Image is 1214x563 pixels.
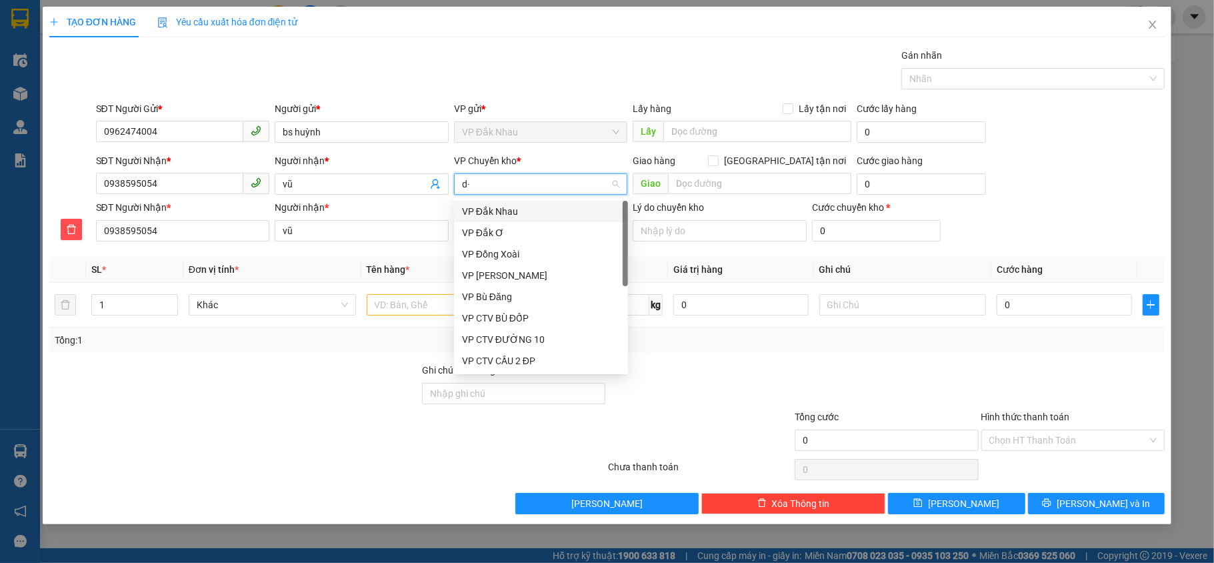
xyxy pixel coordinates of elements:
[422,383,606,404] input: Ghi chú đơn hàng
[49,17,59,27] span: plus
[251,177,261,188] span: phone
[857,173,985,195] input: Cước giao hàng
[633,202,704,213] label: Lý do chuyển kho
[701,493,885,514] button: deleteXóa Thông tin
[454,101,628,116] div: VP gửi
[61,224,81,235] span: delete
[857,121,985,143] input: Cước lấy hàng
[462,268,620,283] div: VP [PERSON_NAME]
[812,200,941,215] div: Cước chuyển kho
[1147,19,1158,30] span: close
[454,265,628,286] div: VP Đức Liễu
[55,294,76,316] button: delete
[633,173,668,194] span: Giao
[275,101,449,116] div: Người gửi
[462,247,620,261] div: VP Đồng Xoài
[571,496,643,511] span: [PERSON_NAME]
[928,496,999,511] span: [PERSON_NAME]
[430,179,441,189] span: user-add
[668,173,851,194] input: Dọc đường
[462,225,620,240] div: VP Đắk Ơ
[454,243,628,265] div: VP Đồng Xoài
[1042,498,1051,509] span: printer
[857,155,923,166] label: Cước giao hàng
[49,17,136,27] span: TẠO ĐƠN HÀNG
[901,50,942,61] label: Gán nhãn
[251,125,261,136] span: phone
[1143,294,1160,316] button: plus
[772,496,830,511] span: Xóa Thông tin
[454,308,628,329] div: VP CTV BÙ ĐỐP
[814,257,992,283] th: Ghi chú
[462,332,620,347] div: VP CTV ĐƯỜNG 10
[96,200,270,215] div: SĐT Người Nhận
[795,412,839,422] span: Tổng cước
[515,493,699,514] button: [PERSON_NAME]
[633,103,671,114] span: Lấy hàng
[367,294,534,316] input: VD: Bàn, Ghế
[857,103,917,114] label: Cước lấy hàng
[197,295,348,315] span: Khác
[55,333,469,348] div: Tổng: 1
[1143,300,1159,310] span: plus
[157,17,298,27] span: Yêu cầu xuất hóa đơn điện tử
[633,220,807,241] input: Lý do chuyển kho
[275,153,449,168] div: Người nhận
[1028,493,1165,514] button: printer[PERSON_NAME] và In
[462,204,620,219] div: VP Đắk Nhau
[454,155,517,166] span: VP Chuyển kho
[96,153,270,168] div: SĐT Người Nhận
[793,101,851,116] span: Lấy tận nơi
[462,290,620,304] div: VP Bù Đăng
[673,294,808,316] input: 0
[91,264,102,275] span: SL
[462,311,620,326] div: VP CTV BÙ ĐỐP
[454,329,628,350] div: VP CTV ĐƯỜNG 10
[673,264,723,275] span: Giá trị hàng
[454,222,628,243] div: VP Đắk Ơ
[607,460,793,483] div: Chưa thanh toán
[275,220,449,241] input: Tên người nhận
[663,121,851,142] input: Dọc đường
[719,153,851,168] span: [GEOGRAPHIC_DATA] tận nơi
[633,155,675,166] span: Giao hàng
[96,220,270,241] input: SĐT người nhận
[157,17,168,28] img: icon
[275,200,449,215] div: Người nhận
[367,264,410,275] span: Tên hàng
[96,101,270,116] div: SĐT Người Gửi
[422,365,495,376] label: Ghi chú đơn hàng
[1057,496,1150,511] span: [PERSON_NAME] và In
[462,354,620,368] div: VP CTV CẦU 2 ĐP
[997,264,1043,275] span: Cước hàng
[819,294,987,316] input: Ghi Chú
[189,264,239,275] span: Đơn vị tính
[1134,7,1171,44] button: Close
[981,412,1070,422] label: Hình thức thanh toán
[888,493,1025,514] button: save[PERSON_NAME]
[462,122,620,142] span: VP Đắk Nhau
[454,350,628,372] div: VP CTV CẦU 2 ĐP
[649,294,663,316] span: kg
[61,219,82,240] button: delete
[633,121,663,142] span: Lấy
[454,286,628,308] div: VP Bù Đăng
[913,498,923,509] span: save
[454,201,628,222] div: VP Đắk Nhau
[757,498,767,509] span: delete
